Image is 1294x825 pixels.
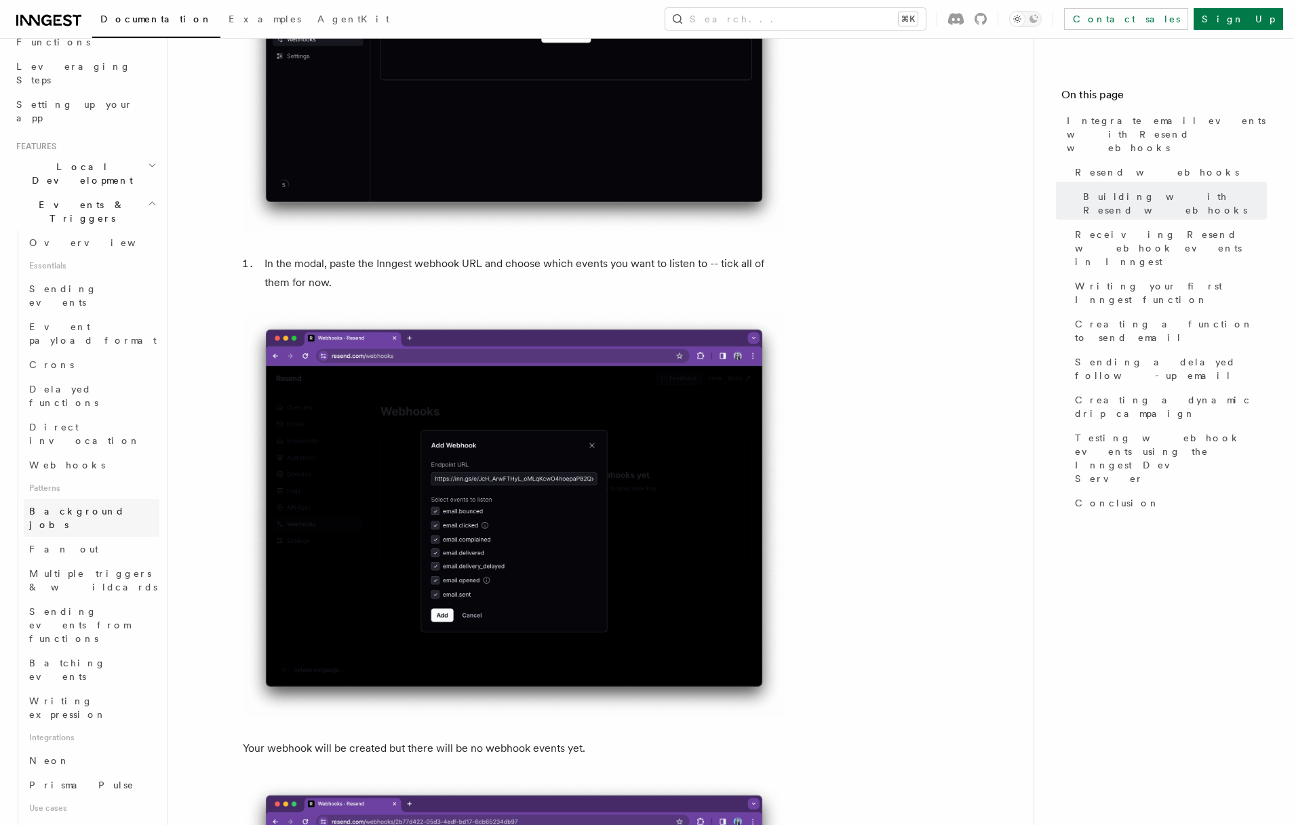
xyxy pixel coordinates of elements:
span: Local Development [11,160,148,187]
img: A form in a modal window with a field to paste a webhook URL and a list of possible events to lis... [243,314,785,717]
span: Essentials [24,255,159,277]
span: Conclusion [1075,496,1160,510]
button: Events & Triggers [11,193,159,230]
span: Writing your first Inngest function [1075,279,1267,306]
span: Batching events [29,658,106,682]
span: Integrations [24,727,159,748]
span: Neon [29,755,70,766]
span: Creating a dynamic drip campaign [1075,393,1267,420]
a: Sending events [24,277,159,315]
button: Local Development [11,155,159,193]
span: Setting up your app [16,99,133,123]
a: Leveraging Steps [11,54,159,92]
a: Direct invocation [24,415,159,453]
a: Batching events [24,651,159,689]
span: Delayed functions [29,384,98,408]
button: Toggle dark mode [1009,11,1042,27]
span: Features [11,141,56,152]
a: Neon [24,748,159,773]
span: Sending events [29,283,97,308]
a: Receiving Resend webhook events in Inngest [1070,222,1267,274]
span: Webhooks [29,460,105,470]
span: Testing webhook events using the Inngest Dev Server [1075,431,1267,485]
span: Creating a function to send email [1075,317,1267,344]
a: Documentation [92,4,220,38]
a: Overview [24,230,159,255]
a: Multiple triggers & wildcards [24,561,159,599]
a: Fan out [24,537,159,561]
a: Conclusion [1070,491,1267,515]
a: Creating a dynamic drip campaign [1070,388,1267,426]
a: Background jobs [24,499,159,537]
span: Writing expression [29,696,106,720]
a: Contact sales [1064,8,1188,30]
span: Examples [229,14,301,24]
span: Fan out [29,544,98,555]
a: Crons [24,353,159,377]
span: Event payload format [29,321,157,346]
a: Sending a delayed follow-up email [1070,350,1267,388]
a: Setting up your app [11,92,159,130]
span: Crons [29,359,74,370]
a: Delayed functions [24,377,159,415]
a: Sign Up [1194,8,1283,30]
li: In the modal, paste the Inngest webhook URL and choose which events you want to listen to -- tick... [260,254,785,292]
a: Writing your first Inngest function [1070,274,1267,312]
p: Your webhook will be created but there will be no webhook events yet. [243,739,785,758]
kbd: ⌘K [899,12,918,26]
span: Patterns [24,477,159,499]
a: Event payload format [24,315,159,353]
span: Documentation [100,14,212,24]
span: Prisma Pulse [29,780,134,790]
a: Prisma Pulse [24,773,159,797]
a: Examples [220,4,309,37]
a: Writing expression [24,689,159,727]
span: Background jobs [29,506,125,530]
a: Testing webhook events using the Inngest Dev Server [1070,426,1267,491]
span: Sending a delayed follow-up email [1075,355,1267,382]
span: Integrate email events with Resend webhooks [1067,114,1267,155]
span: Sending events from functions [29,606,130,644]
span: Resend webhooks [1075,165,1239,179]
span: Direct invocation [29,422,140,446]
span: Building with Resend webhooks [1083,190,1267,217]
span: AgentKit [317,14,389,24]
span: Overview [29,237,169,248]
span: Use cases [24,797,159,819]
a: AgentKit [309,4,397,37]
a: Creating a function to send email [1070,312,1267,350]
span: Receiving Resend webhook events in Inngest [1075,228,1267,268]
a: Resend webhooks [1070,160,1267,184]
span: Leveraging Steps [16,61,131,85]
span: Events & Triggers [11,198,148,225]
a: Sending events from functions [24,599,159,651]
h4: On this page [1061,87,1267,108]
button: Search...⌘K [665,8,926,30]
a: Building with Resend webhooks [1078,184,1267,222]
span: Multiple triggers & wildcards [29,568,157,592]
a: Integrate email events with Resend webhooks [1061,108,1267,160]
a: Webhooks [24,453,159,477]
